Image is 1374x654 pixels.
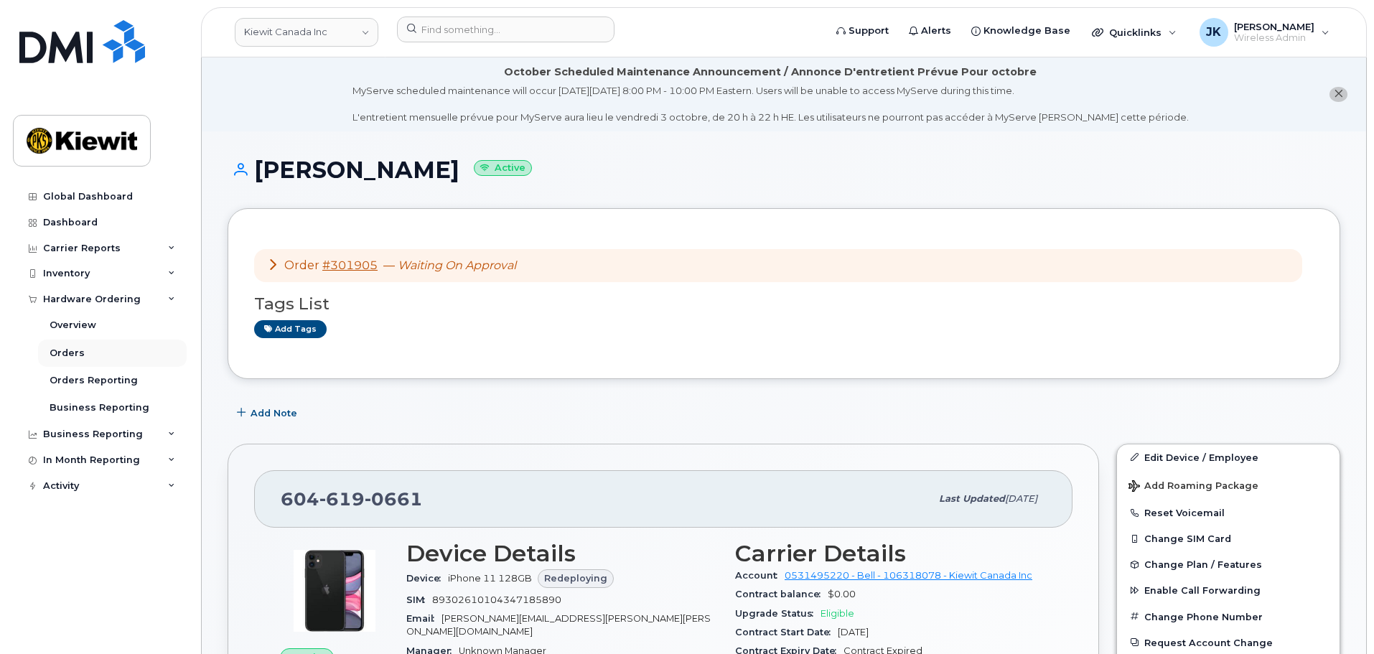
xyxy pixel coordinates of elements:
[322,258,378,272] a: #301905
[735,589,828,599] span: Contract balance
[281,488,423,510] span: 604
[1005,493,1037,504] span: [DATE]
[432,594,561,605] span: 89302610104347185890
[228,401,309,426] button: Add Note
[1117,500,1340,525] button: Reset Voicemail
[448,573,532,584] span: iPhone 11 128GB
[254,295,1314,313] h3: Tags List
[352,84,1189,124] div: MyServe scheduled maintenance will occur [DATE][DATE] 8:00 PM - 10:00 PM Eastern. Users will be u...
[251,406,297,420] span: Add Note
[1312,592,1363,643] iframe: Messenger Launcher
[474,160,532,177] small: Active
[406,613,711,637] span: [PERSON_NAME][EMAIL_ADDRESS][PERSON_NAME][PERSON_NAME][DOMAIN_NAME]
[838,627,869,637] span: [DATE]
[1144,585,1261,596] span: Enable Call Forwarding
[1117,470,1340,500] button: Add Roaming Package
[406,541,718,566] h3: Device Details
[1117,444,1340,470] a: Edit Device / Employee
[821,608,854,619] span: Eligible
[365,488,423,510] span: 0661
[383,258,516,272] span: —
[406,573,448,584] span: Device
[228,157,1340,182] h1: [PERSON_NAME]
[1128,480,1258,494] span: Add Roaming Package
[1117,577,1340,603] button: Enable Call Forwarding
[735,627,838,637] span: Contract Start Date
[1117,525,1340,551] button: Change SIM Card
[254,320,327,338] a: Add tags
[735,541,1047,566] h3: Carrier Details
[544,571,607,585] span: Redeploying
[1329,87,1347,102] button: close notification
[828,589,856,599] span: $0.00
[1144,559,1262,570] span: Change Plan / Features
[319,488,365,510] span: 619
[735,570,785,581] span: Account
[735,608,821,619] span: Upgrade Status
[1117,604,1340,630] button: Change Phone Number
[785,570,1032,581] a: 0531495220 - Bell - 106318078 - Kiewit Canada Inc
[939,493,1005,504] span: Last updated
[291,548,378,634] img: iPhone_11.jpg
[284,258,319,272] span: Order
[406,594,432,605] span: SIM
[406,613,441,624] span: Email
[504,65,1037,80] div: October Scheduled Maintenance Announcement / Annonce D'entretient Prévue Pour octobre
[398,258,516,272] em: Waiting On Approval
[1117,551,1340,577] button: Change Plan / Features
